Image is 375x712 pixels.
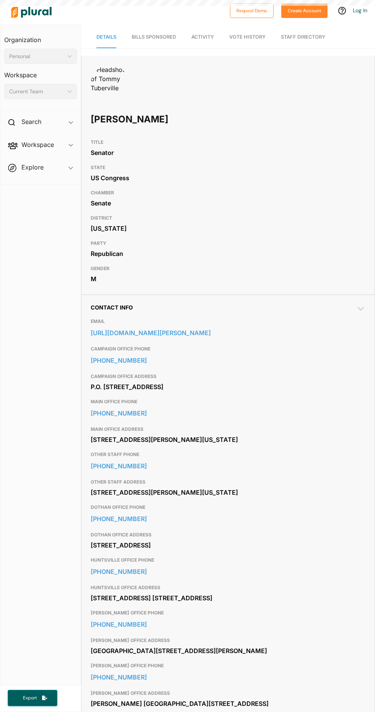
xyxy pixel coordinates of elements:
img: Headshot of Tommy Tuberville [91,65,129,93]
h3: EMAIL [91,317,365,326]
h3: CHAMBER [91,188,365,197]
div: Current Team [9,88,64,96]
h3: PARTY [91,239,365,248]
h3: Workspace [4,64,77,81]
button: Request Demo [230,3,274,18]
a: [PHONE_NUMBER] [91,513,365,525]
a: [PHONE_NUMBER] [91,671,365,683]
h3: MAIN OFFICE ADDRESS [91,425,365,434]
div: Senate [91,197,365,209]
h3: TITLE [91,138,365,147]
a: Request Demo [230,6,274,14]
h3: DOTHAN OFFICE ADDRESS [91,530,365,539]
h3: [PERSON_NAME] OFFICE ADDRESS [91,689,365,698]
div: [STREET_ADDRESS] [91,539,365,551]
div: [PERSON_NAME] [GEOGRAPHIC_DATA][STREET_ADDRESS] [91,698,365,709]
a: Create Account [281,6,328,14]
h3: CAMPAIGN OFFICE ADDRESS [91,372,365,381]
div: P.O. [STREET_ADDRESS] [91,381,365,393]
a: Bills Sponsored [132,26,176,48]
div: [GEOGRAPHIC_DATA][STREET_ADDRESS][PERSON_NAME] [91,645,365,657]
div: [STREET_ADDRESS] [STREET_ADDRESS] [91,592,365,604]
div: Personal [9,52,64,60]
h3: MAIN OFFICE PHONE [91,397,365,406]
h3: OTHER STAFF ADDRESS [91,477,365,487]
a: Staff Directory [281,26,325,48]
h2: Search [21,117,41,126]
a: [PHONE_NUMBER] [91,355,365,366]
div: [US_STATE] [91,223,365,234]
div: US Congress [91,172,365,184]
div: M [91,273,365,285]
div: [STREET_ADDRESS][PERSON_NAME][US_STATE] [91,487,365,498]
span: Vote History [229,34,266,40]
h3: Organization [4,29,77,46]
span: Export [18,695,42,701]
h3: STATE [91,163,365,172]
h1: [PERSON_NAME] [91,108,256,131]
a: [PHONE_NUMBER] [91,460,365,472]
h3: [PERSON_NAME] OFFICE PHONE [91,661,365,670]
h3: [PERSON_NAME] OFFICE ADDRESS [91,636,365,645]
span: Details [96,34,116,40]
h3: HUNTSVILLE OFFICE ADDRESS [91,583,365,592]
button: Export [8,690,57,706]
span: Activity [191,34,214,40]
a: [PHONE_NUMBER] [91,619,365,630]
h3: DOTHAN OFFICE PHONE [91,503,365,512]
div: [STREET_ADDRESS][PERSON_NAME][US_STATE] [91,434,365,445]
h3: [PERSON_NAME] OFFICE PHONE [91,608,365,618]
h3: HUNTSVILLE OFFICE PHONE [91,556,365,565]
a: [URL][DOMAIN_NAME][PERSON_NAME] [91,327,365,339]
button: Create Account [281,3,328,18]
span: Contact Info [91,304,133,311]
h3: OTHER STAFF PHONE [91,450,365,459]
a: Log In [353,7,367,14]
a: Details [96,26,116,48]
a: Activity [191,26,214,48]
a: [PHONE_NUMBER] [91,566,365,577]
div: Republican [91,248,365,259]
span: Bills Sponsored [132,34,176,40]
div: Senator [91,147,365,158]
h3: DISTRICT [91,213,365,223]
a: Vote History [229,26,266,48]
a: [PHONE_NUMBER] [91,407,365,419]
h3: CAMPAIGN OFFICE PHONE [91,344,365,354]
h3: GENDER [91,264,365,273]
